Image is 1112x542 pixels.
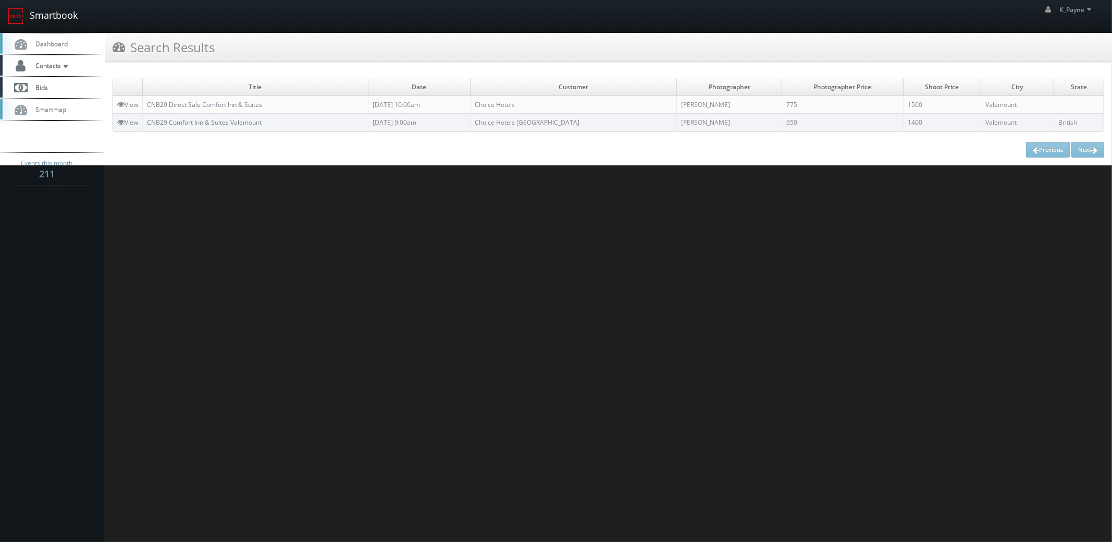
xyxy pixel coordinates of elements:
span: K_Payne [1060,5,1094,14]
span: Dashboard [30,39,68,48]
td: [PERSON_NAME] [677,96,782,114]
a: CNB29 Direct Sale Comfort Inn & Suites [147,100,262,109]
td: State [1054,78,1104,96]
td: Photographer Price [782,78,904,96]
td: Date [368,78,470,96]
a: CNB29 Comfort Inn & Suites Valemount [147,118,262,127]
td: Title [143,78,368,96]
td: Choice Hotels [471,96,677,114]
td: Shoot Price [903,78,981,96]
h3: Search Results [113,38,215,56]
strong: 211 [39,167,55,180]
td: 650 [782,114,904,131]
td: 1500 [903,96,981,114]
td: [PERSON_NAME] [677,114,782,131]
td: Choice Hotels [GEOGRAPHIC_DATA] [471,114,677,131]
span: Events this month [21,158,73,168]
img: smartbook-logo.png [8,8,24,25]
td: 1400 [903,114,981,131]
td: City [981,78,1054,96]
td: [DATE] 9:00am [368,114,470,131]
td: [DATE] 10:00am [368,96,470,114]
td: Valemount [981,96,1054,114]
td: Valemount [981,114,1054,131]
td: British [1054,114,1104,131]
span: Contacts [30,61,70,70]
a: View [117,100,138,109]
span: Bids [30,83,48,92]
td: Photographer [677,78,782,96]
td: Customer [471,78,677,96]
a: View [117,118,138,127]
td: 775 [782,96,904,114]
span: Smartmap [30,105,66,114]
